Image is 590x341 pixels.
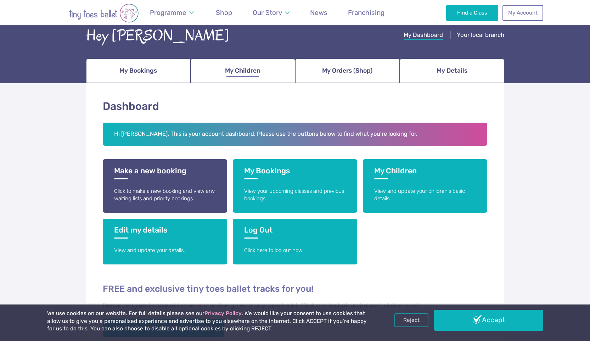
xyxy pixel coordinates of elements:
a: My Bookings View your upcoming classes and previous bookings. [233,159,357,213]
a: Our Story [249,4,293,21]
span: My Children [225,65,260,77]
span: My Orders (Shop) [322,65,372,77]
p: View and update your details. [114,247,216,254]
h3: Make a new booking [114,166,216,179]
span: My Details [437,65,467,77]
h3: Edit my details [114,225,216,239]
a: Make a new booking Click to make a new booking and view any waiting lists and priority bookings. [103,159,227,213]
h4: FREE and exclusive tiny toes ballet tracks for you! [103,283,488,294]
a: My Details [400,58,504,83]
a: News [307,4,331,21]
a: Reject [394,313,428,327]
a: My Children [191,58,295,83]
p: We use cookies on our website. For full details please see our . We would like your consent to us... [47,310,370,333]
span: Our Story [253,9,282,17]
p: View and update your children's basic details. [374,188,476,203]
a: Edit my details View and update your details. [103,219,227,264]
a: Franchising [345,4,388,21]
h3: My Children [374,166,476,179]
a: Find a Class [446,5,498,21]
span: Shop [216,9,232,17]
a: My Orders (Shop) [295,58,400,83]
h3: Log Out [244,225,346,239]
a: Programme [147,4,197,21]
a: Privacy Policy [204,310,242,317]
a: Your local branch [457,31,504,40]
a: My Children View and update your children's basic details. [363,159,487,213]
p: Click here to log out now. [244,247,346,254]
span: News [310,9,327,17]
a: My Bookings [86,58,191,83]
img: tiny toes ballet [47,4,161,23]
p: View your upcoming classes and previous bookings. [244,188,346,203]
a: Shop [213,4,236,21]
h3: My Bookings [244,166,346,179]
span: My Bookings [119,65,157,77]
h1: Dashboard [103,99,488,114]
span: Your local branch [457,31,504,38]
h2: Hi [PERSON_NAME]. This is your account dashboard. Please use the buttons below to find what you'r... [103,123,488,146]
span: Programme [150,9,186,17]
div: Hey [PERSON_NAME] [86,25,230,47]
a: Accept [434,310,543,330]
a: My Account [502,5,543,21]
a: Log Out Click here to log out now. [233,219,357,264]
p: Click to make a new booking and view any waiting lists and priority bookings. [114,188,216,203]
p: Dance, sing and move at home and on the go with tiny toes ballet. Click on the button below to li... [103,301,488,311]
span: Franchising [348,9,384,17]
